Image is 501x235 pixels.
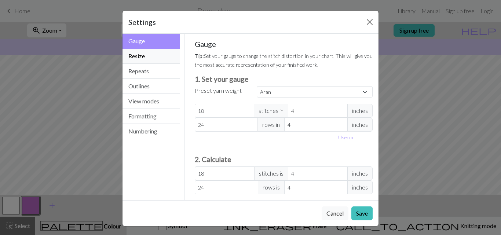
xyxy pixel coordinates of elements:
h5: Settings [128,16,156,27]
h3: 1. Set your gauge [195,75,373,83]
button: Save [351,206,373,220]
button: Cancel [322,206,348,220]
button: Gauge [122,34,180,49]
label: Preset yarn weight [195,86,242,95]
span: inches [347,180,373,194]
h3: 2. Calculate [195,155,373,164]
span: inches [347,118,373,132]
button: Resize [122,49,180,64]
span: inches [347,104,373,118]
button: Repeats [122,64,180,79]
button: Numbering [122,124,180,139]
span: rows in [257,118,285,132]
button: Formatting [122,109,180,124]
button: View modes [122,94,180,109]
h5: Gauge [195,40,373,48]
span: rows is [258,180,285,194]
small: Set your gauge to change the stitch distortion in your chart. This will give you the most accurat... [195,53,373,68]
button: Outlines [122,79,180,94]
strong: Tip: [195,53,204,59]
button: Close [364,16,376,28]
span: stitches in [254,104,288,118]
span: inches [347,166,373,180]
button: Usecm [335,132,356,143]
span: stitches is [254,166,288,180]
